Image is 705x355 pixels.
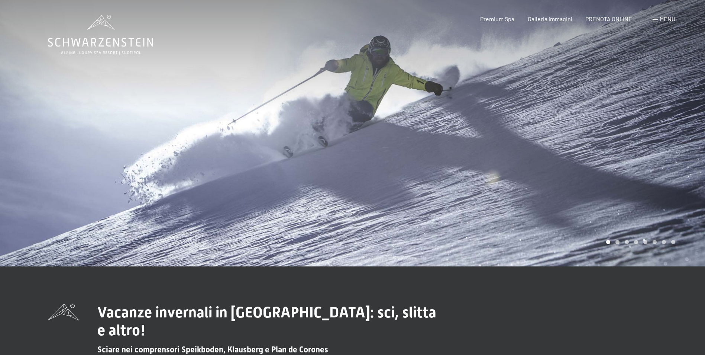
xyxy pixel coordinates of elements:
[604,240,675,244] div: Carousel Pagination
[662,240,666,244] div: Carousel Page 7
[625,240,629,244] div: Carousel Page 3
[606,240,610,244] div: Carousel Page 1 (Current Slide)
[585,15,632,22] a: PRENOTA ONLINE
[480,15,514,22] a: Premium Spa
[643,240,647,244] div: Carousel Page 5
[615,240,620,244] div: Carousel Page 2
[653,240,657,244] div: Carousel Page 6
[97,345,328,354] span: Sciare nei comprensori Speikboden, Klausberg e Plan de Corones
[660,15,675,22] span: Menu
[671,240,675,244] div: Carousel Page 8
[528,15,572,22] a: Galleria immagini
[97,304,436,339] span: Vacanze invernali in [GEOGRAPHIC_DATA]: sci, slitta e altro!
[634,240,638,244] div: Carousel Page 4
